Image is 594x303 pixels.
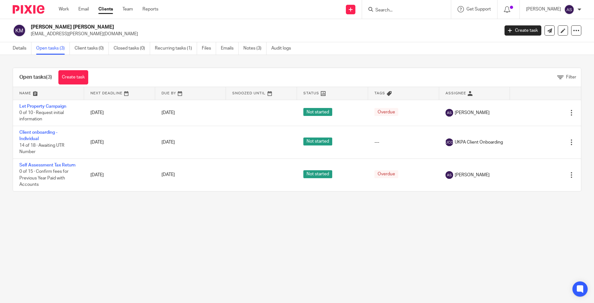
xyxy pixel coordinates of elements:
img: svg%3E [445,138,453,146]
span: [DATE] [162,173,175,177]
a: Let Property Campaign [19,104,66,109]
img: svg%3E [445,109,453,117]
a: Create task [58,70,88,84]
div: --- [374,139,433,145]
a: Open tasks (3) [36,42,70,55]
a: Client onboarding - Individual [19,130,57,141]
p: [PERSON_NAME] [526,6,561,12]
a: Self Assessment Tax Return [19,163,76,167]
a: Clients [98,6,113,12]
span: Status [303,91,319,95]
p: [EMAIL_ADDRESS][PERSON_NAME][DOMAIN_NAME] [31,31,495,37]
span: Not started [303,170,332,178]
img: svg%3E [445,171,453,179]
img: Pixie [13,5,44,14]
a: Reports [142,6,158,12]
img: svg%3E [564,4,574,15]
span: Not started [303,138,332,145]
span: [PERSON_NAME] [455,172,490,178]
a: Client tasks (0) [75,42,109,55]
img: svg%3E [13,24,26,37]
span: Snoozed Until [232,91,266,95]
h2: [PERSON_NAME] [PERSON_NAME] [31,24,402,30]
a: Work [59,6,69,12]
span: [DATE] [162,111,175,115]
a: Closed tasks (0) [114,42,150,55]
span: Not started [303,108,332,116]
span: Tags [374,91,385,95]
a: Details [13,42,31,55]
a: Files [202,42,216,55]
span: 0 of 10 · Request initial information [19,111,64,122]
span: 14 of 18 · Awaiting UTR Number [19,143,64,154]
a: Notes (3) [243,42,267,55]
span: [PERSON_NAME] [455,110,490,116]
a: Audit logs [271,42,296,55]
span: Overdue [374,108,398,116]
input: Search [375,8,432,13]
span: Filter [566,75,576,79]
a: Team [122,6,133,12]
a: Recurring tasks (1) [155,42,197,55]
span: [DATE] [162,140,175,145]
span: Get Support [466,7,491,11]
span: Overdue [374,170,398,178]
span: 0 of 15 · Confirm fees for Previous Year Paid with Accounts [19,169,69,187]
span: (3) [46,75,52,80]
span: UKPA Client Onboarding [455,139,503,145]
td: [DATE] [84,158,155,191]
a: Emails [221,42,239,55]
h1: Open tasks [19,74,52,81]
a: Create task [505,25,541,36]
td: [DATE] [84,126,155,158]
td: [DATE] [84,100,155,126]
a: Email [78,6,89,12]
